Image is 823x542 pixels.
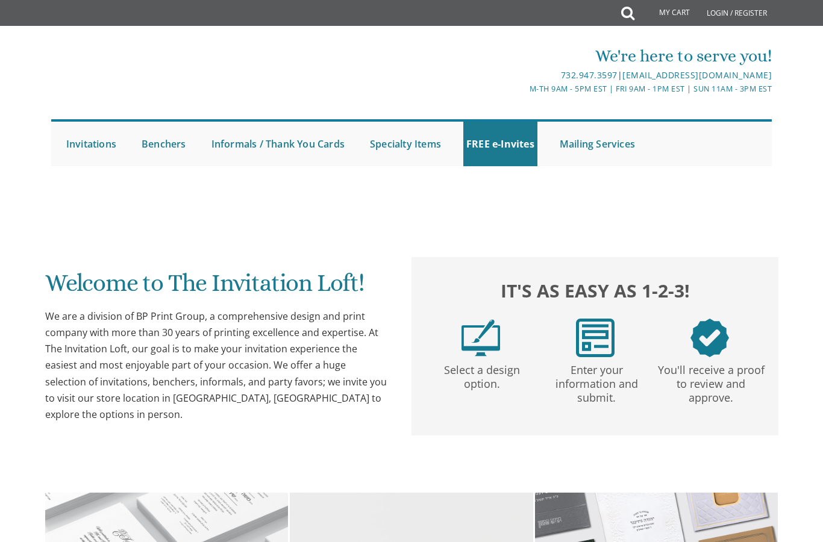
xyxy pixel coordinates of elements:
img: step3.png [690,319,729,357]
a: Invitations [63,122,119,166]
p: You'll receive a proof to review and approve. [656,357,766,405]
div: M-Th 9am - 5pm EST | Fri 9am - 1pm EST | Sun 11am - 3pm EST [292,83,772,95]
a: 732.947.3597 [561,69,618,81]
a: My Cart [633,1,698,25]
h2: It's as easy as 1-2-3! [424,277,767,304]
a: Mailing Services [557,122,638,166]
a: [EMAIL_ADDRESS][DOMAIN_NAME] [622,69,772,81]
p: Enter your information and submit. [542,357,651,405]
a: FREE e-Invites [463,122,537,166]
div: We're here to serve you! [292,44,772,68]
a: Informals / Thank You Cards [208,122,348,166]
div: | [292,68,772,83]
div: We are a division of BP Print Group, a comprehensive design and print company with more than 30 y... [45,308,389,423]
img: step2.png [576,319,615,357]
h1: Welcome to The Invitation Loft! [45,270,389,305]
a: Specialty Items [367,122,444,166]
p: Select a design option. [427,357,537,391]
img: step1.png [462,319,500,357]
a: Benchers [139,122,189,166]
